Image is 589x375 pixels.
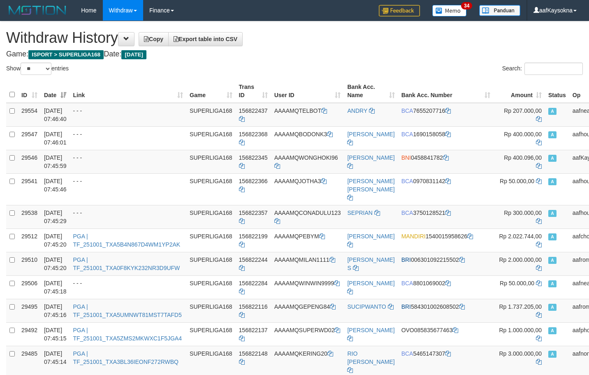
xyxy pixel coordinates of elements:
span: Approved [548,108,557,115]
td: AAAAMQGEPENG84 [271,299,344,322]
td: 156822244 [236,252,271,275]
td: 29538 [18,205,41,228]
a: PGA | TF_251001_TXA0F8KYK232NR3D9UFW [73,256,180,271]
td: AAAAMQMILAN1111 [271,252,344,275]
a: PGA | TF_251001_TXA3BL36IEONF272RWBQ [73,350,179,365]
td: 8801069002 [398,275,494,299]
a: PGA | TF_251001_TXA5UMNWT81MST7TAFD5 [73,303,181,318]
span: BCA [401,131,413,137]
span: Rp 300.000,00 [504,210,542,216]
span: Rp 400.096,00 [504,154,542,161]
span: Approved - Marked by aafphoenmanit [548,327,557,334]
th: Amount: activate to sort column ascending [494,79,545,103]
span: Approved [548,155,557,162]
th: Game: activate to sort column ascending [186,79,236,103]
span: BCA [401,210,413,216]
td: 7655207716 [398,103,494,127]
td: 156822366 [236,173,271,205]
th: Bank Acc. Number: activate to sort column ascending [398,79,494,103]
td: SUPERLIGA168 [186,299,236,322]
label: Show entries [6,63,69,75]
td: [DATE] 07:45:18 [41,275,70,299]
span: ISPORT > SUPERLIGA168 [28,50,104,59]
th: Link: activate to sort column ascending [70,79,186,103]
span: BRI [401,256,411,263]
td: [DATE] 07:45:20 [41,228,70,252]
td: 156822345 [236,150,271,173]
a: [PERSON_NAME] [347,233,394,240]
span: Approved [548,280,557,287]
a: [PERSON_NAME] [347,131,394,137]
td: AAAAMQCONADULU123 [271,205,344,228]
th: User ID: activate to sort column ascending [271,79,344,103]
td: 29541 [18,173,41,205]
th: Trans ID: activate to sort column ascending [236,79,271,103]
span: Approved [548,210,557,217]
td: 29506 [18,275,41,299]
td: 156822116 [236,299,271,322]
span: BCA [401,280,413,286]
td: 156822357 [236,205,271,228]
th: ID: activate to sort column ascending [18,79,41,103]
td: - - - [70,126,186,150]
a: [PERSON_NAME] [347,280,394,286]
a: Export table into CSV [168,32,243,46]
img: Feedback.jpg [379,5,420,16]
td: SUPERLIGA168 [186,205,236,228]
td: SUPERLIGA168 [186,103,236,127]
td: 29554 [18,103,41,127]
span: Rp 2.022.744,00 [499,233,542,240]
span: BNI [401,154,411,161]
span: MANDIRI [401,233,426,240]
h4: Game: Date: [6,50,583,58]
td: SUPERLIGA168 [186,275,236,299]
td: 0970831142 [398,173,494,205]
td: 156822437 [236,103,271,127]
td: [DATE] 07:46:01 [41,126,70,150]
td: 29492 [18,322,41,346]
td: AAAAMQWONGHOKI96 [271,150,344,173]
a: RIO [PERSON_NAME] [347,350,394,365]
td: [DATE] 07:45:16 [41,299,70,322]
td: SUPERLIGA168 [186,126,236,150]
span: OVO [401,327,414,333]
img: MOTION_logo.png [6,4,69,16]
td: 085835677463 [398,322,494,346]
td: SUPERLIGA168 [186,150,236,173]
td: 156822368 [236,126,271,150]
a: ANDRY [347,107,367,114]
td: - - - [70,275,186,299]
td: 156822199 [236,228,271,252]
td: AAAAMQBODONK3 [271,126,344,150]
td: [DATE] 07:45:20 [41,252,70,275]
td: [DATE] 07:45:15 [41,322,70,346]
td: 1540015958626 [398,228,494,252]
td: 156822137 [236,322,271,346]
span: Approved [548,131,557,138]
td: 006301092215502 [398,252,494,275]
span: Rp 1.000.000,00 [499,327,542,333]
td: 156822284 [236,275,271,299]
td: AAAAMQJOTHA3 [271,173,344,205]
th: Bank Acc. Name: activate to sort column ascending [344,79,398,103]
td: - - - [70,173,186,205]
td: 29546 [18,150,41,173]
td: 29495 [18,299,41,322]
span: BCA [401,350,413,357]
td: 0458841782 [398,150,494,173]
img: Button%20Memo.svg [432,5,467,16]
td: SUPERLIGA168 [186,173,236,205]
span: Approved - Marked by aafchoeunmanni [548,233,557,240]
td: SUPERLIGA168 [186,322,236,346]
span: [DATE] [121,50,146,59]
h1: Withdraw History [6,30,583,46]
td: - - - [70,103,186,127]
span: Rp 1.737.205,00 [499,303,542,310]
td: 3750128521 [398,205,494,228]
a: PGA | TF_251001_TXA5ZMS2MKWXC1F5JGA4 [73,327,182,342]
td: AAAAMQTELBOT [271,103,344,127]
span: Rp 207.000,00 [504,107,542,114]
span: Rp 50.000,00 [500,178,534,184]
img: panduan.png [479,5,520,16]
td: [DATE] 07:45:29 [41,205,70,228]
